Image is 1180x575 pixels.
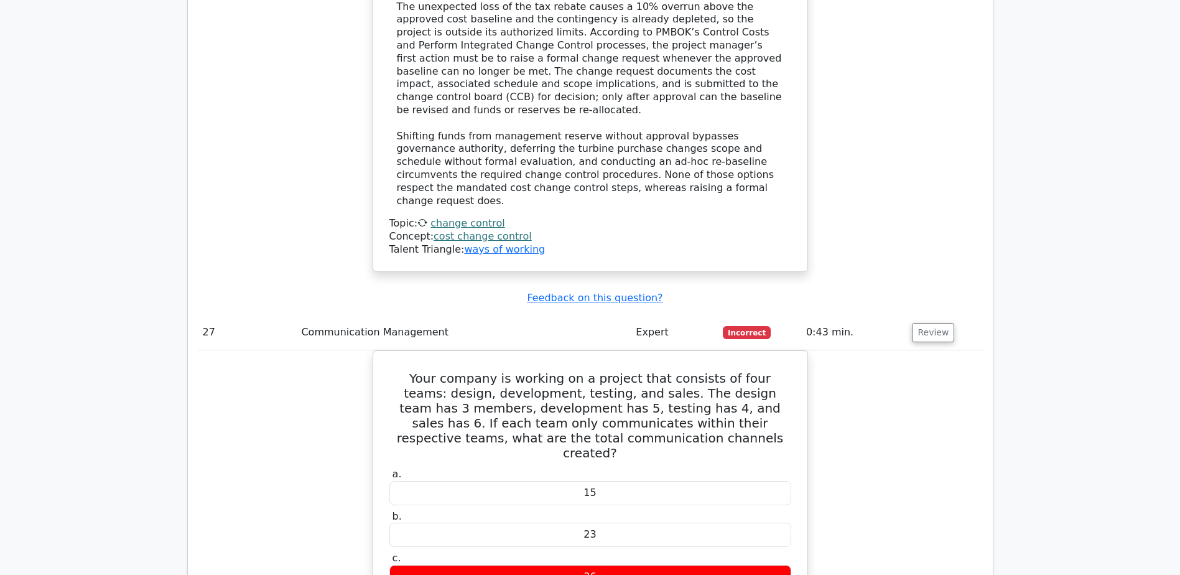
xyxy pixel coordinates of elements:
div: Topic: [389,217,791,230]
a: cost change control [434,230,532,242]
td: Communication Management [296,315,631,350]
td: 0:43 min. [801,315,908,350]
a: ways of working [464,243,545,255]
td: 27 [198,315,297,350]
div: Talent Triangle: [389,217,791,256]
div: The unexpected loss of the tax rebate causes a 10% overrun above the approved cost baseline and t... [397,1,784,208]
h5: Your company is working on a project that consists of four teams: design, development, testing, a... [388,371,792,460]
span: b. [393,510,402,522]
a: change control [430,217,504,229]
span: Incorrect [723,326,771,339]
td: Expert [631,315,718,350]
button: Review [912,323,954,342]
span: c. [393,552,401,564]
span: a. [393,468,402,480]
div: 23 [389,523,791,547]
a: Feedback on this question? [527,292,662,304]
div: 15 [389,481,791,505]
div: Concept: [389,230,791,243]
